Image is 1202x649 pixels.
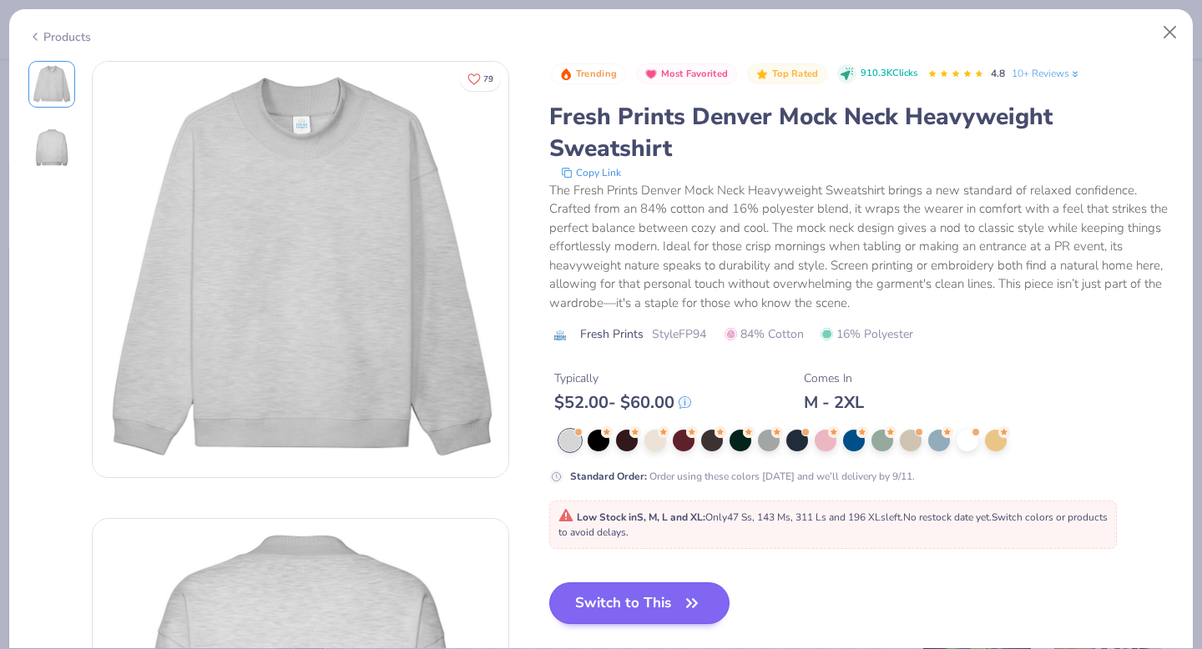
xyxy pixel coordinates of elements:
[804,370,864,387] div: Comes In
[549,582,730,624] button: Switch to This
[725,325,804,343] span: 84% Cotton
[549,101,1174,164] div: Fresh Prints Denver Mock Neck Heavyweight Sweatshirt
[580,325,644,343] span: Fresh Prints
[1012,66,1081,81] a: 10+ Reviews
[576,69,617,78] span: Trending
[549,329,572,342] img: brand logo
[483,75,493,83] span: 79
[861,67,917,81] span: 910.3K Clicks
[747,63,827,85] button: Badge Button
[652,325,706,343] span: Style FP94
[903,511,992,524] span: No restock date yet.
[570,469,915,484] div: Order using these colors [DATE] and we’ll delivery by 9/11.
[93,62,508,477] img: Front
[28,28,91,46] div: Products
[460,67,501,91] button: Like
[636,63,737,85] button: Badge Button
[554,392,691,413] div: $ 52.00 - $ 60.00
[549,181,1174,313] div: The Fresh Prints Denver Mock Neck Heavyweight Sweatshirt brings a new standard of relaxed confide...
[551,63,626,85] button: Badge Button
[927,61,984,88] div: 4.8 Stars
[558,511,1108,539] span: Only 47 Ss, 143 Ms, 311 Ls and 196 XLs left. Switch colors or products to avoid delays.
[821,325,913,343] span: 16% Polyester
[804,392,864,413] div: M - 2XL
[1154,17,1186,48] button: Close
[661,69,728,78] span: Most Favorited
[32,64,72,104] img: Front
[556,164,626,181] button: copy to clipboard
[559,68,573,81] img: Trending sort
[772,69,819,78] span: Top Rated
[644,68,658,81] img: Most Favorited sort
[554,370,691,387] div: Typically
[991,67,1005,80] span: 4.8
[570,470,647,483] strong: Standard Order :
[755,68,769,81] img: Top Rated sort
[577,511,705,524] strong: Low Stock in S, M, L and XL :
[32,128,72,168] img: Back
